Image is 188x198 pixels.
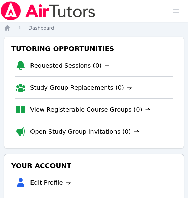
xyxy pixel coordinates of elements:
[10,160,178,172] h3: Your Account
[10,42,178,55] h3: Tutoring Opportunities
[30,105,150,114] a: View Registerable Course Groups (0)
[4,24,184,31] nav: Breadcrumb
[28,24,54,31] a: Dashboard
[28,25,54,31] span: Dashboard
[30,83,132,92] a: Study Group Replacements (0)
[30,178,71,187] a: Edit Profile
[30,127,139,137] a: Open Study Group Invitations (0)
[30,61,110,70] a: Requested Sessions (0)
